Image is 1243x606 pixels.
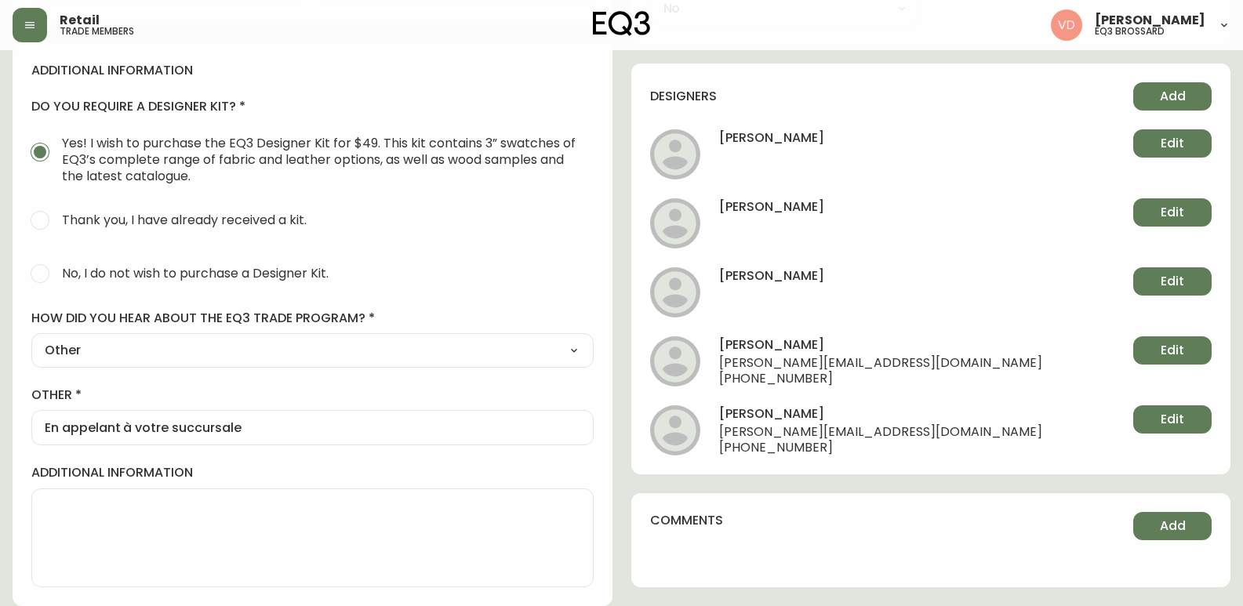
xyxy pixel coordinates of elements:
span: Edit [1161,204,1184,221]
button: Add [1133,82,1212,111]
span: Edit [1161,411,1184,428]
span: Retail [60,14,100,27]
span: Add [1160,517,1186,535]
h4: [PERSON_NAME] [719,129,824,158]
span: Edit [1161,273,1184,290]
button: Add [1133,512,1212,540]
h4: designers [650,88,717,105]
button: Edit [1133,405,1212,434]
h4: [PERSON_NAME] [719,198,824,227]
img: logo [593,11,651,36]
h4: [PERSON_NAME] [719,405,1042,424]
h4: comments [650,512,723,529]
h4: [PERSON_NAME] [719,336,1042,355]
button: Edit [1133,129,1212,158]
span: [PERSON_NAME][EMAIL_ADDRESS][DOMAIN_NAME] [719,356,1042,372]
span: [PHONE_NUMBER] [719,372,1042,387]
span: Thank you, I have already received a kit. [62,212,307,228]
span: [PHONE_NUMBER] [719,441,1042,456]
span: No, I do not wish to purchase a Designer Kit. [62,265,329,281]
h4: additional information [31,62,594,79]
label: how did you hear about the eq3 trade program? [31,310,594,327]
span: Edit [1161,135,1184,152]
button: Edit [1133,267,1212,296]
h4: do you require a designer kit? [31,98,594,115]
img: 34cbe8de67806989076631741e6a7c6b [1051,9,1082,41]
label: other [31,386,594,404]
span: Yes! I wish to purchase the EQ3 Designer Kit for $49. This kit contains 3” swatches of EQ3’s comp... [62,135,581,184]
span: [PERSON_NAME][EMAIL_ADDRESS][DOMAIN_NAME] [719,425,1042,441]
span: Add [1160,88,1186,105]
span: Edit [1161,342,1184,359]
label: additional information [31,464,594,481]
h5: trade members [60,27,134,36]
h5: eq3 brossard [1095,27,1165,36]
span: [PERSON_NAME] [1095,14,1205,27]
h4: [PERSON_NAME] [719,267,824,296]
button: Edit [1133,336,1212,365]
button: Edit [1133,198,1212,227]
